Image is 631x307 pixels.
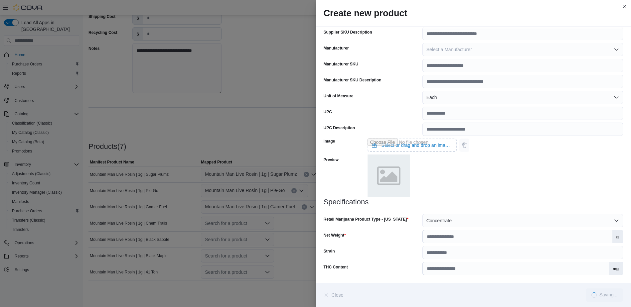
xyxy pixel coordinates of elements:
[324,198,623,206] h3: Specifications
[324,30,372,35] label: Supplier SKU Description
[324,157,339,162] label: Preview
[422,43,623,56] button: Select a Manufacturer
[422,214,623,227] button: Concentrate
[426,47,472,52] span: Select a Manufacturer
[324,139,335,144] label: Image
[324,125,355,131] label: UPC Description
[324,61,359,67] label: Manufacturer SKU
[368,139,457,152] input: Use aria labels when no actual label is in use
[609,262,623,275] label: mg
[324,264,348,270] label: THC Content
[324,233,346,238] label: Net Weight
[612,230,623,243] label: g
[620,3,628,11] button: Close this dialog
[591,292,597,298] span: Loading
[422,91,623,104] button: Each
[368,154,410,197] img: placeholder.png
[324,109,332,115] label: UPC
[324,217,408,222] label: Retail Marijuana Product Type - [US_STATE]
[324,46,349,51] label: Manufacturer
[324,249,335,254] label: Strain
[586,288,623,302] button: LoadingSaving...
[599,292,617,298] div: Saving...
[332,292,344,298] span: Close
[324,8,623,19] h2: Create new product
[324,77,382,83] label: Manufacturer SKU Description
[324,288,344,302] button: Close
[324,93,354,99] label: Unit of Measure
